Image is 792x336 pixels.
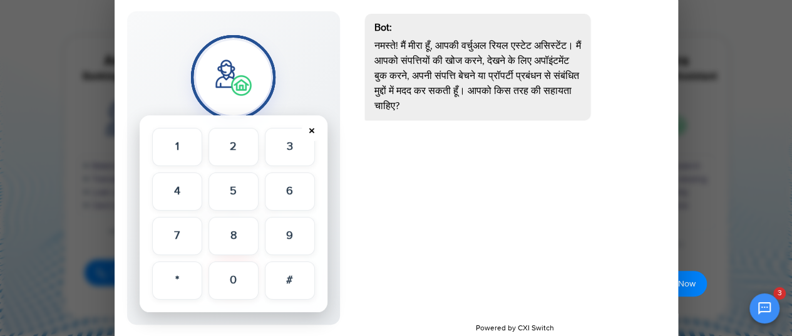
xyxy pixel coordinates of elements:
button: 5 [208,172,259,211]
span: 3 [773,287,786,300]
button: 8 [208,217,259,255]
button: × [301,121,322,142]
button: 0 [208,261,259,300]
div: Powered by CXI Switch [362,323,669,334]
button: # [265,261,315,300]
button: 6 [265,172,315,211]
button: 7 [152,217,202,255]
button: 3 [265,128,315,166]
p: नमस्ते! मैं मीरा हूँ, आपकी वर्चुअल रियल एस्टेट असिस्टेंट। मैं आपको संपत्तियों की खोज करने, देखने ... [374,38,581,113]
button: 9 [265,217,315,255]
button: 2 [208,128,259,166]
div: Bot: [374,20,581,35]
button: 1 [152,128,202,166]
button: Open chat [749,293,779,323]
span: Try It Now [657,278,696,289]
button: 4 [152,172,202,211]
